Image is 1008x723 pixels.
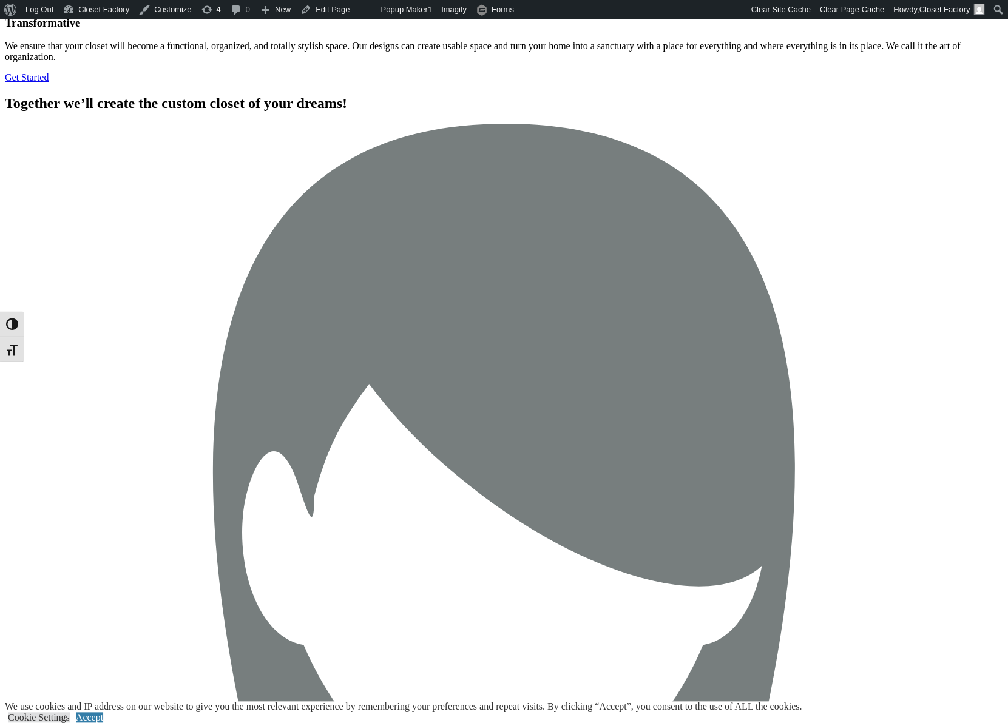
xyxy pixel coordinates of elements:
h2: Together we’ll create the custom closet of your dreams! [5,95,1003,112]
a: Accept [76,712,103,722]
span: 1 [428,5,432,14]
div: We use cookies and IP address on our website to give you the most relevant experience by remember... [5,701,802,712]
a: Cookie Settings [8,712,70,722]
h3: Transformative [5,16,1003,30]
span: Clear Site Cache [751,5,810,14]
p: We ensure that your closet will become a functional, organized, and totally stylish space. Our de... [5,41,1003,62]
span: Clear Page Cache [820,5,884,14]
span: Closet Factory [919,5,970,14]
a: Get Started [5,72,49,82]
